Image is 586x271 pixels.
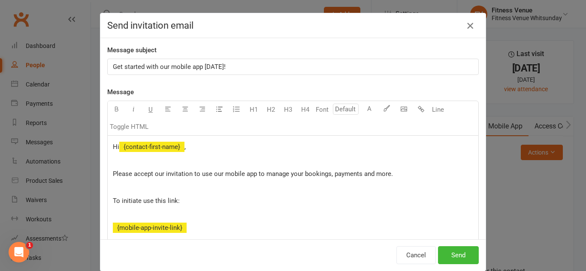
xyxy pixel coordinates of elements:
[113,143,119,151] span: Hi
[333,104,359,115] input: Default
[113,197,180,205] span: To initiate use this link:
[262,101,279,118] button: H2
[361,101,378,118] button: A
[107,45,157,55] label: Message subject
[184,143,186,151] span: ,
[463,19,477,33] button: Close
[142,101,159,118] button: U
[279,101,296,118] button: H3
[429,101,447,118] button: Line
[107,20,479,31] h4: Send invitation email
[108,118,151,135] button: Toggle HTML
[113,63,226,71] span: Get started with our mobile app [DATE]!
[107,87,134,97] label: Message
[113,170,393,178] span: Please accept our invitation to use our mobile app to manage your bookings, payments and more.
[438,246,479,264] button: Send
[245,101,262,118] button: H1
[396,246,436,264] button: Cancel
[296,101,314,118] button: H4
[9,242,29,262] iframe: Intercom live chat
[314,101,331,118] button: Font
[148,106,153,113] span: U
[26,242,33,249] span: 1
